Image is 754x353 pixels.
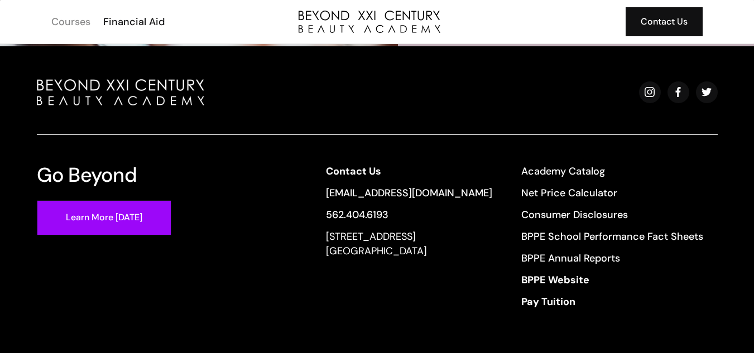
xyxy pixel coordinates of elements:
a: 562.404.6193 [326,207,492,222]
img: beyond beauty logo [37,79,204,105]
img: beyond logo [299,11,440,33]
div: Courses [51,14,90,29]
a: Net Price Calculator [521,186,703,200]
a: Contact Us [326,164,492,178]
a: BPPE Website [521,273,703,287]
a: Courses [44,14,96,29]
a: Consumer Disclosures [521,207,703,222]
div: Financial Aid [103,14,165,29]
strong: Contact Us [326,165,381,178]
div: [STREET_ADDRESS] [GEOGRAPHIC_DATA] [326,229,492,258]
a: Financial Aid [96,14,170,29]
a: Contact Us [626,7,703,36]
strong: BPPE Website [521,273,589,287]
a: home [299,11,440,33]
a: Learn More [DATE] [37,200,171,235]
a: Academy Catalog [521,164,703,178]
a: BPPE School Performance Fact Sheets [521,229,703,244]
a: BPPE Annual Reports [521,251,703,265]
div: Contact Us [641,14,688,29]
a: Pay Tuition [521,294,703,309]
a: [EMAIL_ADDRESS][DOMAIN_NAME] [326,186,492,200]
strong: Pay Tuition [521,295,575,308]
h3: Go Beyond [37,164,137,186]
